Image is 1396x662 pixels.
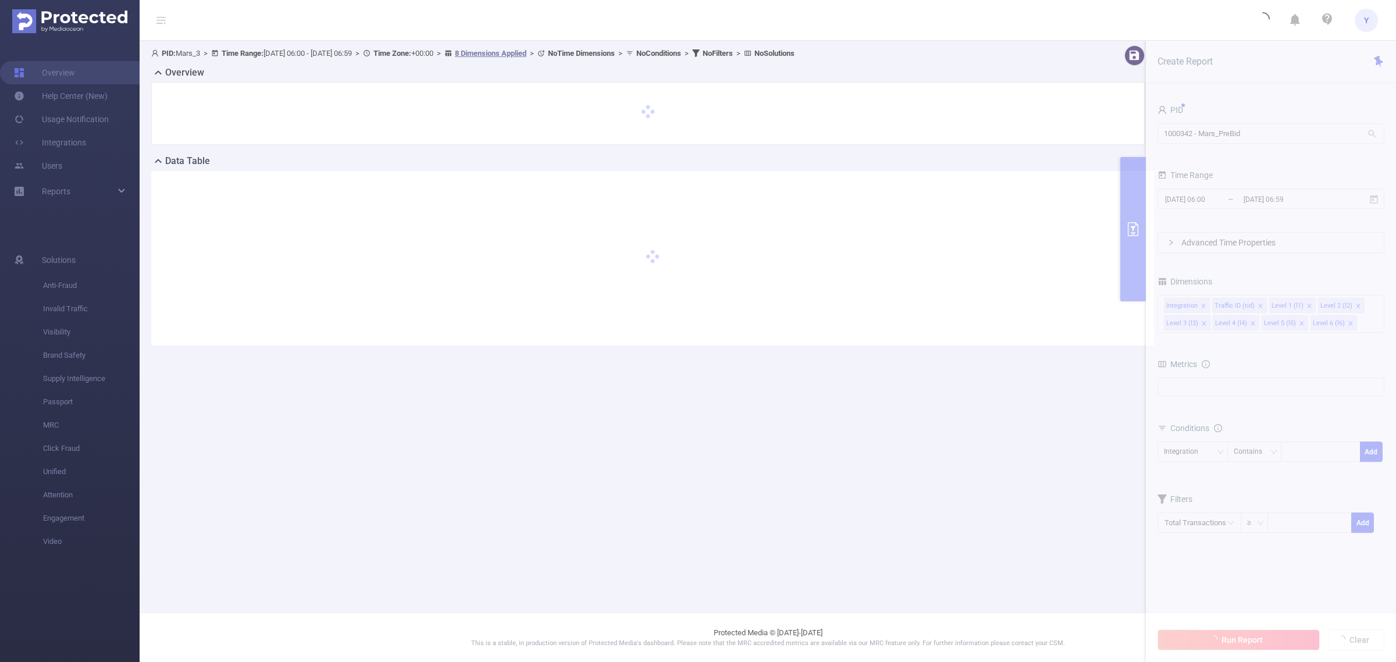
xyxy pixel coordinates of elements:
[43,297,140,321] span: Invalid Traffic
[433,49,444,58] span: >
[43,460,140,483] span: Unified
[1364,9,1369,32] span: Y
[165,154,210,168] h2: Data Table
[43,274,140,297] span: Anti-Fraud
[455,49,526,58] u: 8 Dimensions Applied
[200,49,211,58] span: >
[151,49,795,58] span: Mars_3 [DATE] 06:00 - [DATE] 06:59 +00:00
[14,84,108,108] a: Help Center (New)
[14,154,62,177] a: Users
[43,530,140,553] span: Video
[43,344,140,367] span: Brand Safety
[165,66,204,80] h2: Overview
[733,49,744,58] span: >
[681,49,692,58] span: >
[222,49,263,58] b: Time Range:
[42,248,76,272] span: Solutions
[43,390,140,414] span: Passport
[169,639,1367,649] p: This is a stable, in production version of Protected Media's dashboard. Please note that the MRC ...
[1256,12,1270,29] i: icon: loading
[43,507,140,530] span: Engagement
[43,414,140,437] span: MRC
[14,131,86,154] a: Integrations
[14,61,75,84] a: Overview
[162,49,176,58] b: PID:
[526,49,537,58] span: >
[43,367,140,390] span: Supply Intelligence
[42,180,70,203] a: Reports
[352,49,363,58] span: >
[754,49,795,58] b: No Solutions
[43,321,140,344] span: Visibility
[373,49,411,58] b: Time Zone:
[43,437,140,460] span: Click Fraud
[42,187,70,196] span: Reports
[14,108,109,131] a: Usage Notification
[12,9,127,33] img: Protected Media
[43,483,140,507] span: Attention
[636,49,681,58] b: No Conditions
[548,49,615,58] b: No Time Dimensions
[140,613,1396,662] footer: Protected Media © [DATE]-[DATE]
[151,49,162,57] i: icon: user
[703,49,733,58] b: No Filters
[615,49,626,58] span: >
